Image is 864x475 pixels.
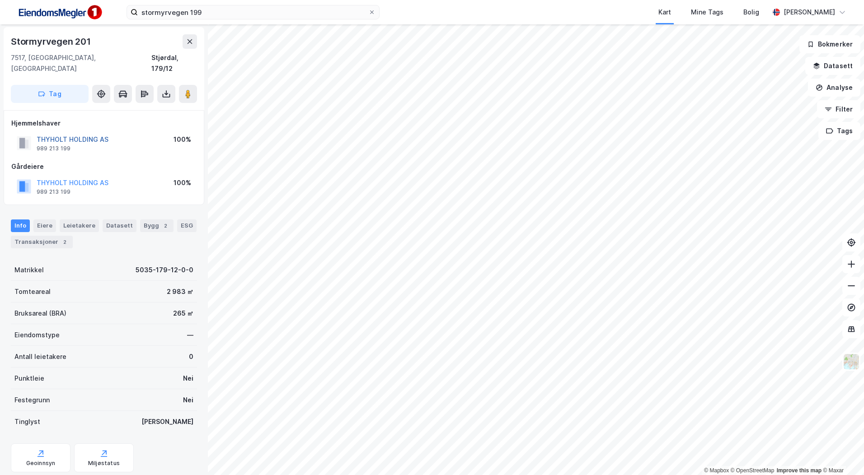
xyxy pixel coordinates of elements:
[14,330,60,340] div: Eiendomstype
[14,373,44,384] div: Punktleie
[658,7,671,18] div: Kart
[33,219,56,232] div: Eiere
[11,34,93,49] div: Stormyrvegen 201
[183,373,193,384] div: Nei
[704,467,729,474] a: Mapbox
[819,432,864,475] div: Kontrollprogram for chat
[799,35,860,53] button: Bokmerker
[14,395,50,405] div: Festegrunn
[173,308,193,319] div: 265 ㎡
[189,351,193,362] div: 0
[14,2,105,23] img: F4PB6Px+NJ5v8B7XTbfpPpyloAAAAASUVORK5CYII=
[11,236,73,248] div: Transaksjoner
[177,219,197,232] div: ESG
[151,52,197,74] div: Stjørdal, 179/12
[14,416,40,427] div: Tinglyst
[819,432,864,475] iframe: Chat Widget
[140,219,174,232] div: Bygg
[60,219,99,232] div: Leietakere
[14,265,44,275] div: Matrikkel
[136,265,193,275] div: 5035-179-12-0-0
[11,85,89,103] button: Tag
[784,7,835,18] div: [PERSON_NAME]
[14,351,66,362] div: Antall leietakere
[26,460,56,467] div: Geoinnsyn
[174,177,191,188] div: 100%
[843,353,860,370] img: Z
[805,57,860,75] button: Datasett
[817,100,860,118] button: Filter
[691,7,723,18] div: Mine Tags
[818,122,860,140] button: Tags
[183,395,193,405] div: Nei
[138,5,368,19] input: Søk på adresse, matrikkel, gårdeiere, leietakere eller personer
[11,219,30,232] div: Info
[141,416,193,427] div: [PERSON_NAME]
[11,118,197,129] div: Hjemmelshaver
[174,134,191,145] div: 100%
[731,467,775,474] a: OpenStreetMap
[37,188,70,196] div: 989 213 199
[11,161,197,172] div: Gårdeiere
[777,467,822,474] a: Improve this map
[11,52,151,74] div: 7517, [GEOGRAPHIC_DATA], [GEOGRAPHIC_DATA]
[103,219,136,232] div: Datasett
[743,7,759,18] div: Bolig
[60,237,69,247] div: 2
[187,330,193,340] div: —
[14,286,51,297] div: Tomteareal
[14,308,66,319] div: Bruksareal (BRA)
[88,460,120,467] div: Miljøstatus
[37,145,70,152] div: 989 213 199
[167,286,193,297] div: 2 983 ㎡
[161,221,170,230] div: 2
[808,79,860,97] button: Analyse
